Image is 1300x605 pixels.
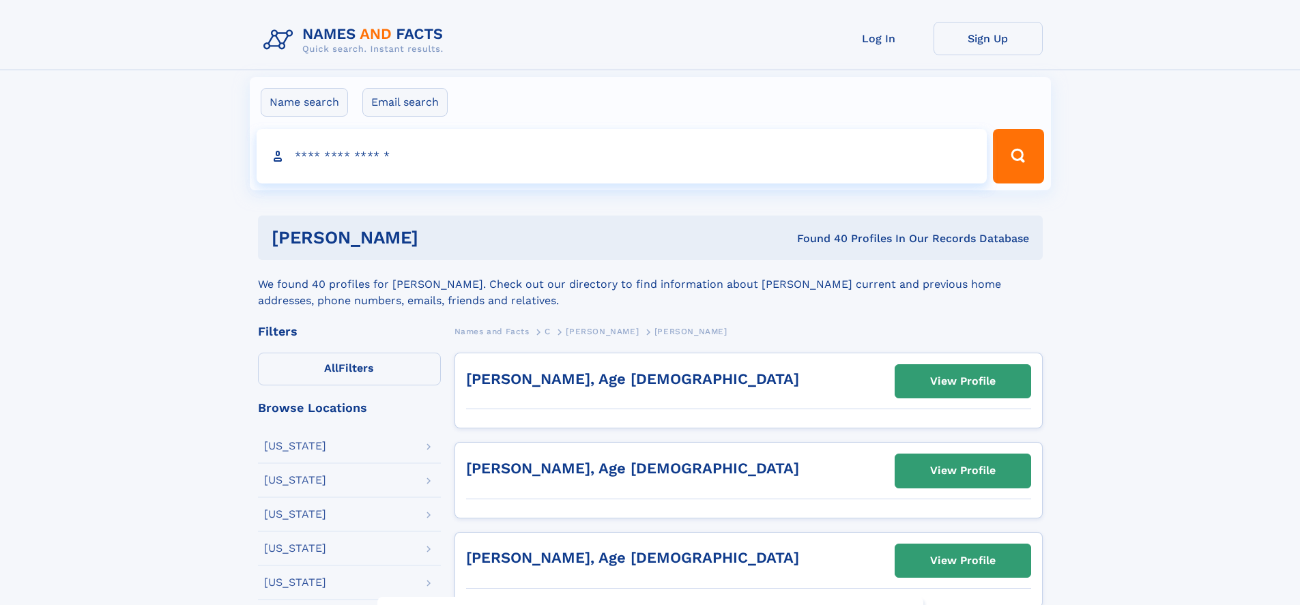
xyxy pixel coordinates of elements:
[895,365,1030,398] a: View Profile
[257,129,987,183] input: search input
[607,231,1029,246] div: Found 40 Profiles In Our Records Database
[258,402,441,414] div: Browse Locations
[934,22,1043,55] a: Sign Up
[466,460,799,477] a: [PERSON_NAME], Age [DEMOGRAPHIC_DATA]
[264,475,326,486] div: [US_STATE]
[545,327,551,336] span: C
[258,325,441,338] div: Filters
[264,441,326,452] div: [US_STATE]
[324,361,338,374] span: All
[566,323,639,340] a: [PERSON_NAME]
[466,370,799,387] a: [PERSON_NAME], Age [DEMOGRAPHIC_DATA]
[466,549,799,566] a: [PERSON_NAME], Age [DEMOGRAPHIC_DATA]
[264,577,326,588] div: [US_STATE]
[895,544,1030,577] a: View Profile
[454,323,530,340] a: Names and Facts
[264,509,326,520] div: [US_STATE]
[258,353,441,385] label: Filters
[545,323,551,340] a: C
[993,129,1043,183] button: Search Button
[566,327,639,336] span: [PERSON_NAME]
[930,455,996,486] div: View Profile
[258,22,454,59] img: Logo Names and Facts
[895,454,1030,487] a: View Profile
[824,22,934,55] a: Log In
[362,88,448,117] label: Email search
[654,327,727,336] span: [PERSON_NAME]
[258,260,1043,309] div: We found 40 profiles for [PERSON_NAME]. Check out our directory to find information about [PERSON...
[272,229,608,246] h1: [PERSON_NAME]
[264,543,326,554] div: [US_STATE]
[930,545,996,576] div: View Profile
[261,88,348,117] label: Name search
[930,366,996,397] div: View Profile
